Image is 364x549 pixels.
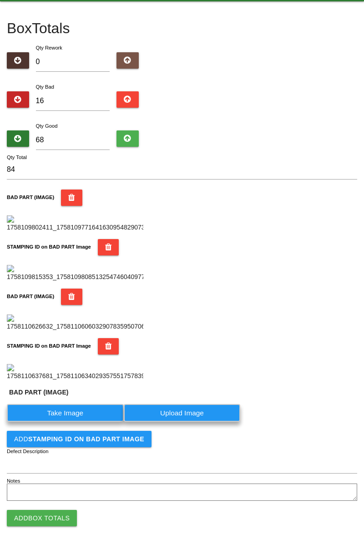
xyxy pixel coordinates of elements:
[7,294,54,299] b: BAD PART (IMAGE)
[7,431,152,447] button: AddSTAMPING ID on BAD PART Image
[7,154,27,161] label: Qty Total
[36,123,58,129] label: Qty Good
[7,314,143,331] img: 1758110626632_17581106060329078359507060003978.jpg
[7,215,143,232] img: 1758109802411_17581097716416309548290730259380.jpg
[7,244,91,250] b: STAMPING ID on BAD PART Image
[9,389,68,396] b: BAD PART (IMAGE)
[7,20,357,36] h4: Box Totals
[7,195,54,200] b: BAD PART (IMAGE)
[98,338,119,354] button: STAMPING ID on BAD PART Image
[28,435,144,443] b: STAMPING ID on BAD PART Image
[7,265,143,282] img: 1758109815353_17581098085132547460409771532447.jpg
[7,404,124,422] label: Take Image
[98,239,119,255] button: STAMPING ID on BAD PART Image
[7,477,20,485] label: Notes
[7,510,77,526] button: AddBox Totals
[36,84,54,90] label: Qty Bad
[7,364,143,381] img: 1758110637681_17581106340293575517578392897721.jpg
[36,45,62,50] label: Qty Rework
[124,404,241,422] label: Upload Image
[61,190,82,206] button: BAD PART (IMAGE)
[61,289,82,305] button: BAD PART (IMAGE)
[7,343,91,349] b: STAMPING ID on BAD PART Image
[7,448,49,455] label: Defect Description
